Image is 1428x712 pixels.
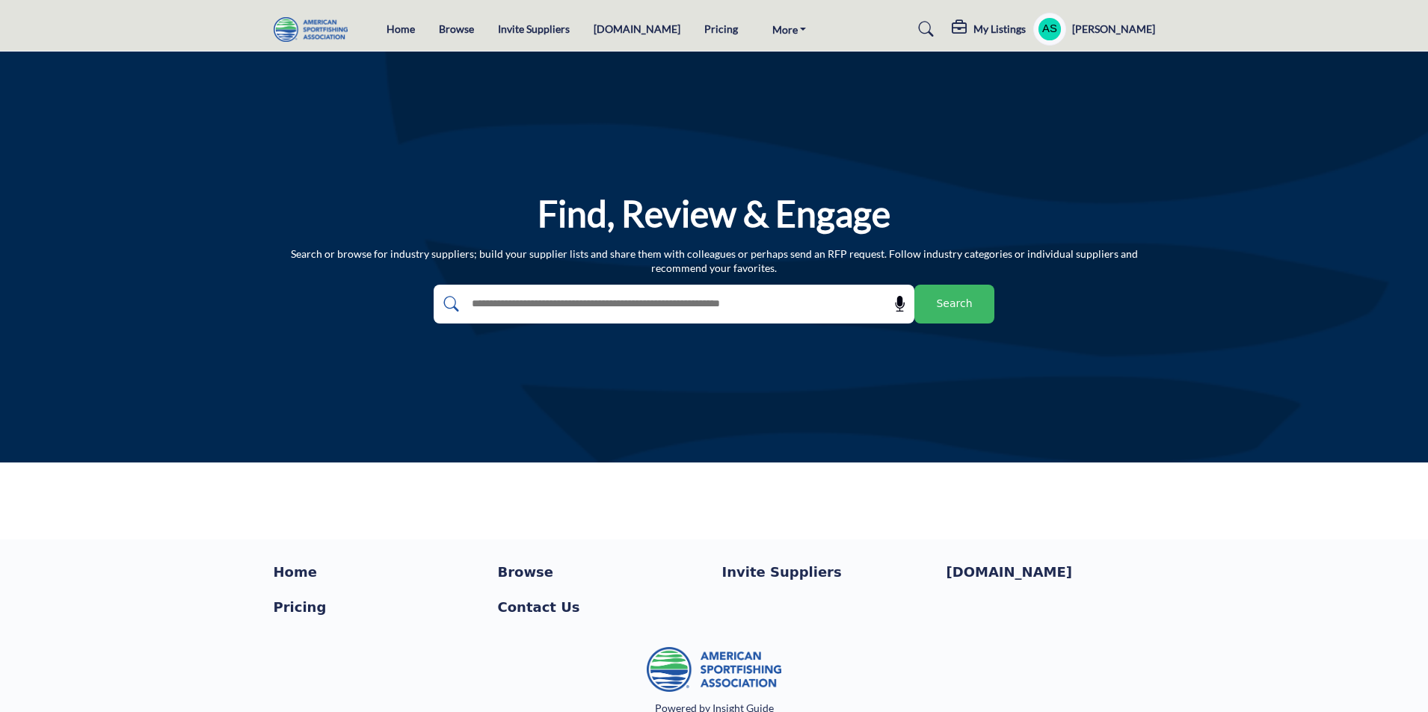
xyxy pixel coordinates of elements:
[498,597,707,617] a: Contact Us
[274,17,355,42] img: Site Logo
[973,22,1026,36] h5: My Listings
[498,22,570,35] a: Invite Suppliers
[594,22,680,35] a: [DOMAIN_NAME]
[1072,22,1155,37] h5: [PERSON_NAME]
[762,19,817,40] a: More
[704,22,738,35] a: Pricing
[498,562,707,582] a: Browse
[274,247,1155,276] p: Search or browse for industry suppliers; build your supplier lists and share them with colleagues...
[722,562,931,582] a: Invite Suppliers
[936,296,972,312] span: Search
[647,647,781,692] img: No Site Logo
[1033,13,1066,46] button: Show hide supplier dropdown
[952,20,1026,38] div: My Listings
[439,22,474,35] a: Browse
[904,17,944,41] a: Search
[274,597,482,617] a: Pricing
[274,562,482,582] a: Home
[538,191,890,237] h1: Find, Review & Engage
[914,285,994,324] button: Search
[947,562,1155,582] a: [DOMAIN_NAME]
[387,22,415,35] a: Home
